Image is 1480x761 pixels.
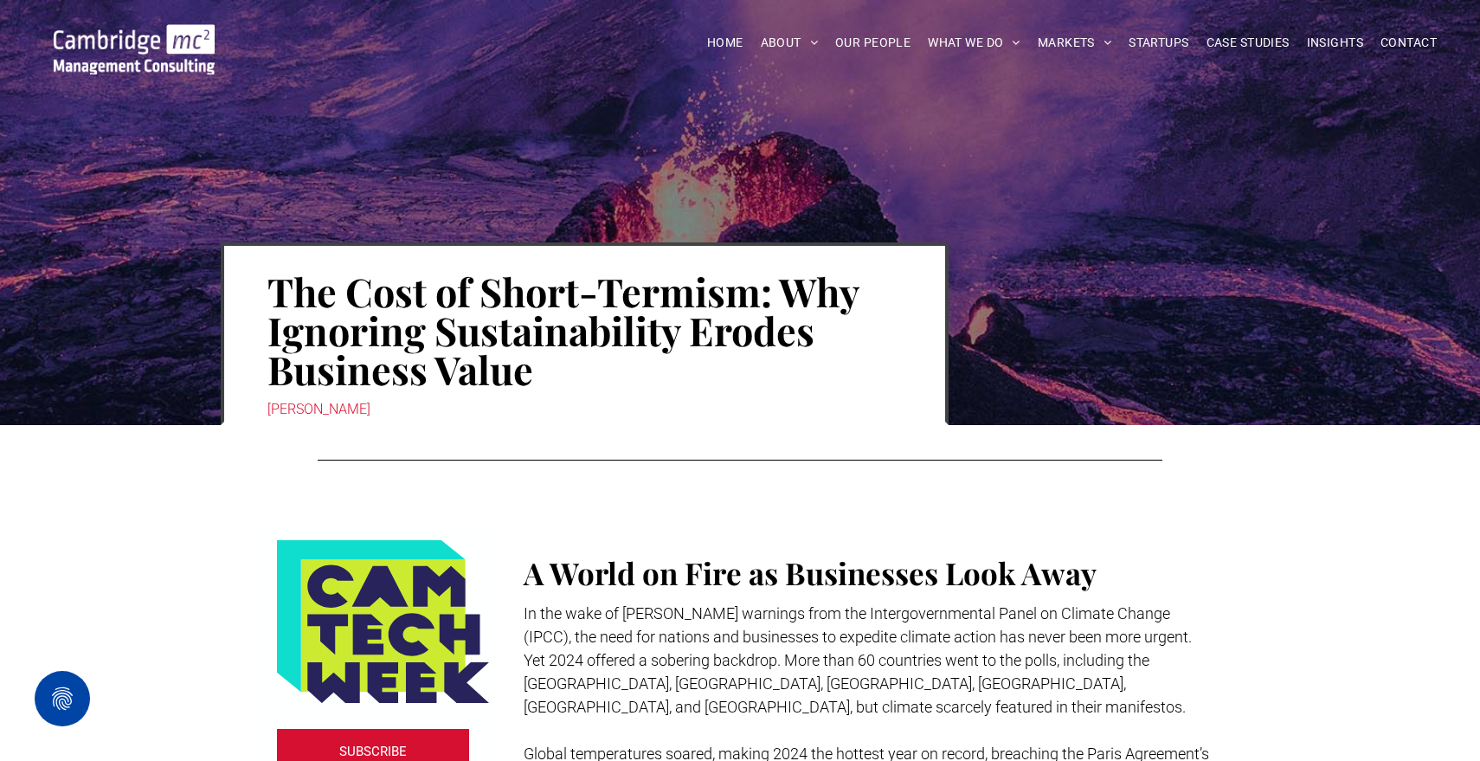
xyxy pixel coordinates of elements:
a: ABOUT [752,29,827,56]
a: OUR PEOPLE [827,29,919,56]
span: In the wake of [PERSON_NAME] warnings from the Intergovernmental Panel on Climate Change (IPCC), ... [524,604,1192,716]
a: Your Business Transformed | Cambridge Management Consulting [54,27,215,45]
a: INSIGHTS [1298,29,1372,56]
img: Logo featuring the words CAM TECH WEEK in bold, dark blue letters on a yellow-green background, w... [277,540,489,703]
a: CONTACT [1372,29,1445,56]
a: HOME [698,29,752,56]
a: STARTUPS [1120,29,1197,56]
span: A World on Fire as Businesses Look Away [524,552,1097,593]
a: CASE STUDIES [1198,29,1298,56]
img: Go to Homepage [54,24,215,74]
a: MARKETS [1029,29,1120,56]
div: [PERSON_NAME] [267,397,902,422]
h1: The Cost of Short-Termism: Why Ignoring Sustainability Erodes Business Value [267,270,902,390]
a: WHAT WE DO [919,29,1029,56]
